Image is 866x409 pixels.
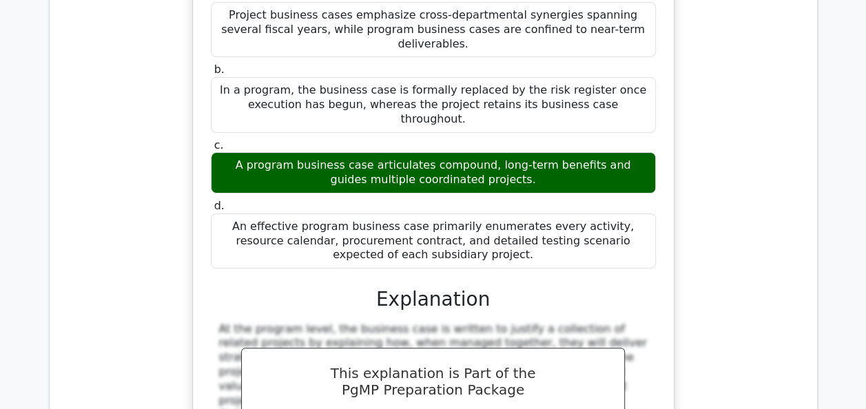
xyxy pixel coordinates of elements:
h3: Explanation [219,288,648,311]
div: In a program, the business case is formally replaced by the risk register once execution has begu... [211,77,656,132]
div: A program business case articulates compound, long-term benefits and guides multiple coordinated ... [211,152,656,193]
div: An effective program business case primarily enumerates every activity, resource calendar, procur... [211,213,656,269]
span: d. [214,199,225,212]
div: Project business cases emphasize cross-departmental synergies spanning several fiscal years, whil... [211,2,656,57]
span: b. [214,63,225,76]
span: c. [214,138,224,151]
